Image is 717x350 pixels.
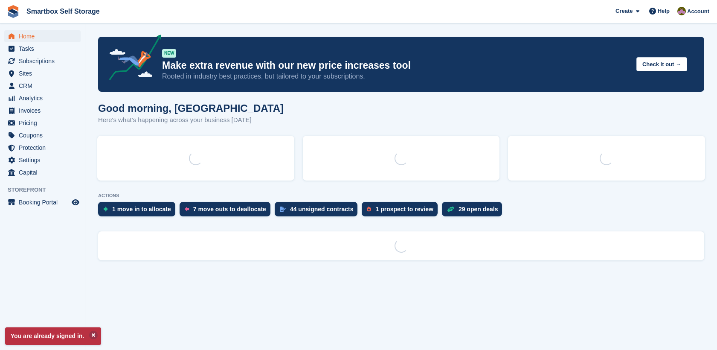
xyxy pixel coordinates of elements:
[180,202,275,221] a: 7 move outs to deallocate
[19,117,70,129] span: Pricing
[162,59,630,72] p: Make extra revenue with our new price increases tool
[280,207,286,212] img: contract_signature_icon-13c848040528278c33f63329250d36e43548de30e8caae1d1a13099fd9432cc5.svg
[362,202,441,221] a: 1 prospect to review
[8,186,85,194] span: Storefront
[23,4,103,18] a: Smartbox Self Storage
[19,129,70,141] span: Coupons
[4,105,81,117] a: menu
[4,67,81,79] a: menu
[4,30,81,42] a: menu
[687,7,709,16] span: Account
[98,193,704,198] p: ACTIONS
[98,102,284,114] h1: Good morning, [GEOGRAPHIC_DATA]
[4,129,81,141] a: menu
[459,206,498,213] div: 29 open deals
[162,49,176,58] div: NEW
[375,206,433,213] div: 1 prospect to review
[4,92,81,104] a: menu
[636,57,687,71] button: Check it out →
[4,154,81,166] a: menu
[19,142,70,154] span: Protection
[447,206,454,212] img: deal-1b604bf984904fb50ccaf53a9ad4b4a5d6e5aea283cecdc64d6e3604feb123c2.svg
[615,7,633,15] span: Create
[367,207,371,212] img: prospect-51fa495bee0391a8d652442698ab0144808aea92771e9ea1ae160a38d050c398.svg
[162,72,630,81] p: Rooted in industry best practices, but tailored to your subscriptions.
[677,7,686,15] img: Kayleigh Devlin
[19,67,70,79] span: Sites
[5,327,101,345] p: You are already signed in.
[7,5,20,18] img: stora-icon-8386f47178a22dfd0bd8f6a31ec36ba5ce8667c1dd55bd0f319d3a0aa187defe.svg
[4,80,81,92] a: menu
[185,207,189,212] img: move_outs_to_deallocate_icon-f764333ba52eb49d3ac5e1228854f67142a1ed5810a6f6cc68b1a99e826820c5.svg
[4,43,81,55] a: menu
[193,206,266,213] div: 7 move outs to deallocate
[4,142,81,154] a: menu
[19,80,70,92] span: CRM
[112,206,171,213] div: 1 move in to allocate
[19,30,70,42] span: Home
[290,206,354,213] div: 44 unsigned contracts
[275,202,362,221] a: 44 unsigned contracts
[658,7,670,15] span: Help
[19,55,70,67] span: Subscriptions
[4,117,81,129] a: menu
[98,115,284,125] p: Here's what's happening across your business [DATE]
[103,207,108,212] img: move_ins_to_allocate_icon-fdf77a2bb77ea45bf5b3d319d69a93e2d87916cf1d5bf7949dd705db3b84f3ca.svg
[4,166,81,178] a: menu
[19,105,70,117] span: Invoices
[19,196,70,208] span: Booking Portal
[102,35,162,83] img: price-adjustments-announcement-icon-8257ccfd72463d97f412b2fc003d46551f7dbcb40ab6d574587a9cd5c0d94...
[19,154,70,166] span: Settings
[19,92,70,104] span: Analytics
[19,43,70,55] span: Tasks
[4,55,81,67] a: menu
[70,197,81,207] a: Preview store
[4,196,81,208] a: menu
[442,202,507,221] a: 29 open deals
[19,166,70,178] span: Capital
[98,202,180,221] a: 1 move in to allocate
